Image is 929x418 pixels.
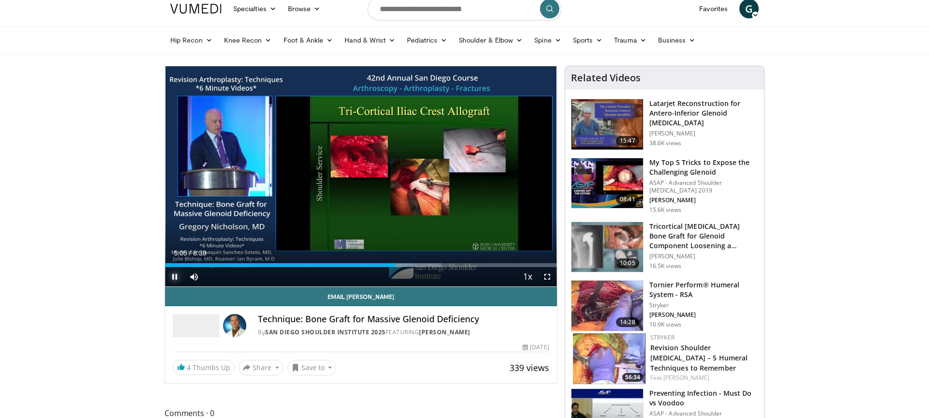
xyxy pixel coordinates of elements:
a: Trauma [608,30,652,50]
video-js: Video Player [165,66,557,287]
a: 15:47 Latarjet Reconstruction for Antero-Inferior Glenoid [MEDICAL_DATA] [PERSON_NAME] 38.6K views [571,99,758,150]
span: 339 views [509,362,549,373]
span: 14:28 [616,317,639,327]
h3: Latarjet Reconstruction for Antero-Inferior Glenoid [MEDICAL_DATA] [649,99,758,128]
img: Avatar [223,314,246,337]
p: [PERSON_NAME] [649,130,758,137]
div: By FEATURING [258,328,549,337]
img: c16ff475-65df-4a30-84a2-4b6c3a19e2c7.150x105_q85_crop-smart_upscale.jpg [571,281,643,331]
img: b61a968a-1fa8-450f-8774-24c9f99181bb.150x105_q85_crop-smart_upscale.jpg [571,158,643,209]
img: 13e13d31-afdc-4990-acd0-658823837d7a.150x105_q85_crop-smart_upscale.jpg [573,333,645,384]
h4: Related Videos [571,72,641,84]
button: Save to [287,360,337,375]
a: 08:41 My Top 5 Tricks to Expose the Challenging Glenoid ASAP - Advanced Shoulder [MEDICAL_DATA] 2... [571,158,758,214]
span: 5:05 [174,249,187,257]
h3: My Top 5 Tricks to Expose the Challenging Glenoid [649,158,758,177]
h3: Tricortical [MEDICAL_DATA] Bone Graft for Glenoid Component Loosening a… [649,222,758,251]
button: Playback Rate [518,267,538,286]
span: 8:39 [193,249,206,257]
a: Knee Recon [218,30,278,50]
p: 16.5K views [649,262,681,270]
a: Email [PERSON_NAME] [165,287,557,306]
a: Foot & Ankle [278,30,339,50]
a: Hip Recon [165,30,218,50]
img: 38708_0000_3.png.150x105_q85_crop-smart_upscale.jpg [571,99,643,149]
p: [PERSON_NAME] [649,196,758,204]
a: 10:05 Tricortical [MEDICAL_DATA] Bone Graft for Glenoid Component Loosening a… [PERSON_NAME] 16.5... [571,222,758,273]
a: Sports [567,30,609,50]
span: 08:41 [616,194,639,204]
span: 4 [187,363,191,372]
span: 56:34 [622,373,643,382]
p: [PERSON_NAME] [649,253,758,260]
p: 15.6K views [649,206,681,214]
p: 38.6K views [649,139,681,147]
div: [DATE] [523,343,549,352]
a: 4 Thumbs Up [173,360,235,375]
p: 10.9K views [649,321,681,328]
a: Spine [528,30,567,50]
a: Stryker [650,333,674,342]
a: Shoulder & Elbow [453,30,528,50]
span: / [189,249,191,257]
img: VuMedi Logo [170,4,222,14]
a: [PERSON_NAME] [419,328,470,336]
a: [PERSON_NAME] [663,373,709,382]
span: 10:05 [616,258,639,268]
a: 56:34 [573,333,645,384]
p: [PERSON_NAME] [649,311,758,319]
a: Revision Shoulder [MEDICAL_DATA] – 5 Humeral Techniques to Remember [650,343,748,373]
a: Business [652,30,702,50]
p: Stryker [649,301,758,309]
h3: Preventing Infection - Must Do vs Voodoo [649,388,758,408]
div: Feat. [650,373,756,382]
p: ASAP - Advanced Shoulder [MEDICAL_DATA] 2019 [649,179,758,194]
div: Progress Bar [165,263,557,267]
button: Share [239,360,284,375]
a: San Diego Shoulder Institute 2025 [265,328,386,336]
h4: Technique: Bone Graft for Massive Glenoid Deficiency [258,314,549,325]
button: Pause [165,267,184,286]
img: San Diego Shoulder Institute 2025 [173,314,219,337]
span: 15:47 [616,136,639,146]
a: Pediatrics [401,30,453,50]
h3: Tornier Perform® Humeral System - RSA [649,280,758,299]
img: 54195_0000_3.png.150x105_q85_crop-smart_upscale.jpg [571,222,643,272]
a: 14:28 Tornier Perform® Humeral System - RSA Stryker [PERSON_NAME] 10.9K views [571,280,758,331]
button: Fullscreen [538,267,557,286]
button: Mute [184,267,204,286]
a: Hand & Wrist [339,30,401,50]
